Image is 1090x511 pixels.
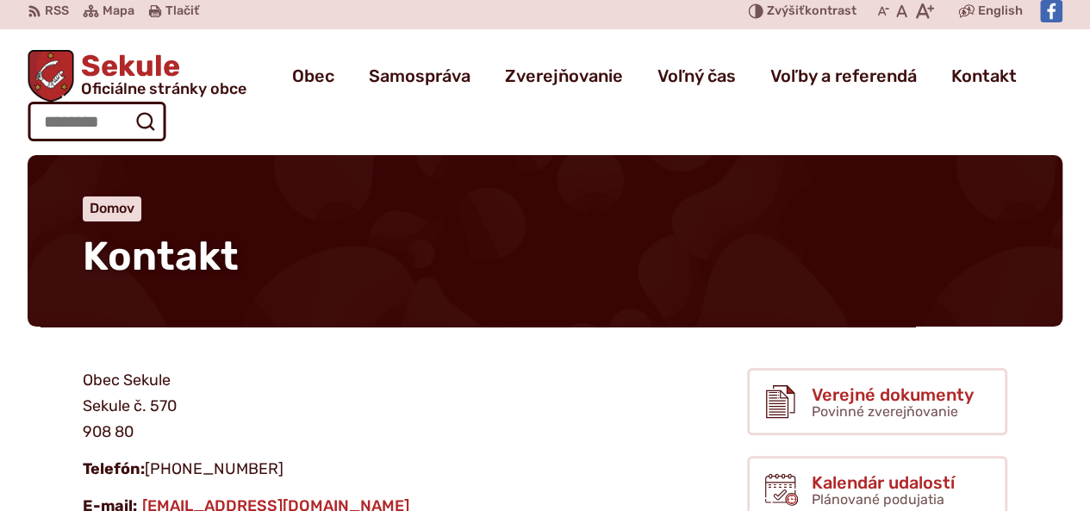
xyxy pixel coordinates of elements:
span: Kontakt [83,233,239,280]
a: Voľný čas [657,52,736,100]
span: English [978,1,1023,22]
a: Voľby a referendá [770,52,917,100]
a: Samospráva [369,52,470,100]
span: Tlačiť [165,4,199,19]
span: Mapa [103,1,134,22]
span: Zvýšiť [767,3,805,18]
span: kontrast [767,4,856,19]
span: Sekule [74,52,246,97]
span: RSS [45,1,69,22]
span: Oficiálne stránky obce [81,81,246,97]
span: Kalendár udalostí [812,473,955,492]
p: [PHONE_NUMBER] [83,457,694,483]
span: Verejné dokumenty [812,385,974,404]
a: English [975,1,1026,22]
a: Logo Sekule, prejsť na domovskú stránku. [28,50,246,102]
a: Obec [292,52,334,100]
p: Obec Sekule Sekule č. 570 908 80 [83,368,694,445]
a: Kontakt [951,52,1017,100]
img: Prejsť na domovskú stránku [28,50,74,102]
a: Zverejňovanie [505,52,623,100]
a: Verejné dokumenty Povinné zverejňovanie [747,368,1007,435]
span: Povinné zverejňovanie [812,403,958,420]
strong: Telefón: [83,459,145,478]
span: Plánované podujatia [812,491,944,508]
a: Domov [90,200,134,216]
